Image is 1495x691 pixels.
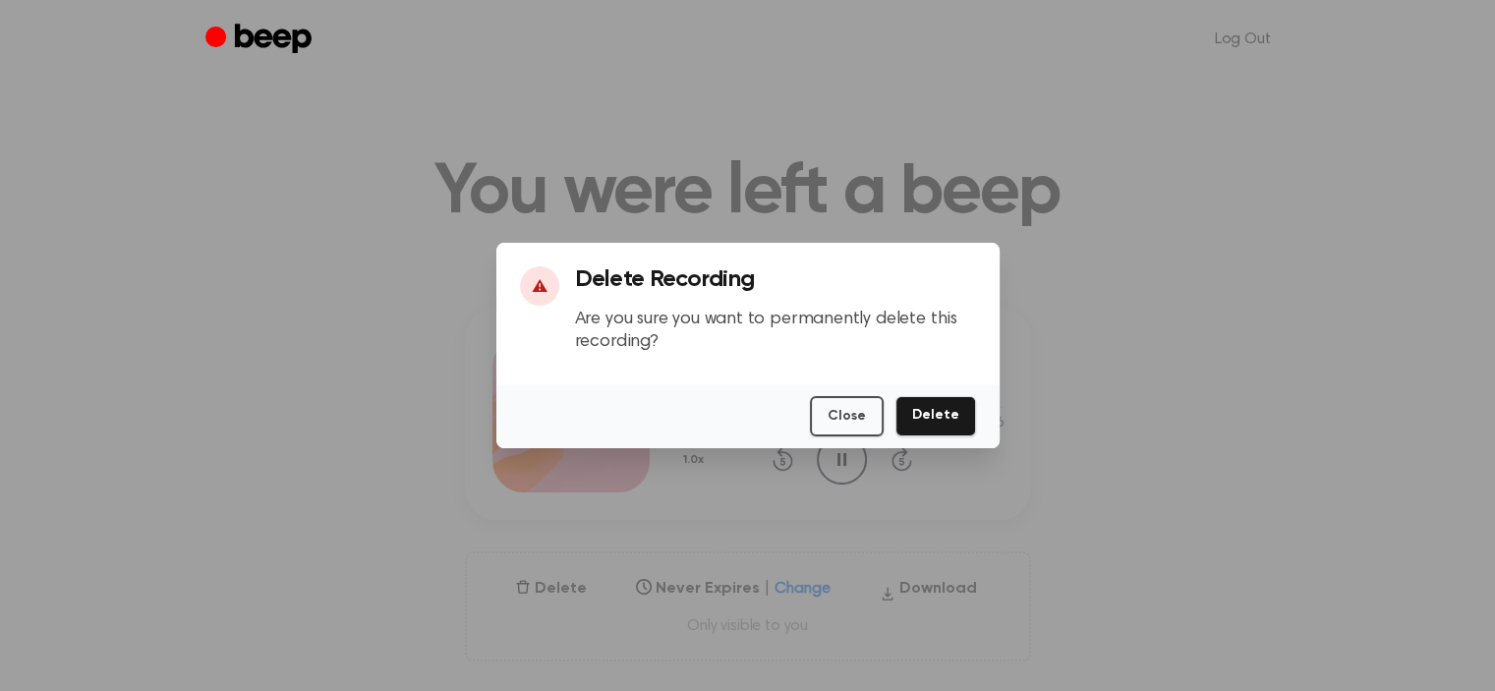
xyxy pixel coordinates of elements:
h3: Delete Recording [575,266,976,293]
a: Beep [205,21,316,59]
a: Log Out [1195,16,1291,63]
div: ⚠ [520,266,559,306]
button: Close [810,396,884,436]
p: Are you sure you want to permanently delete this recording? [575,309,976,353]
button: Delete [895,396,976,436]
